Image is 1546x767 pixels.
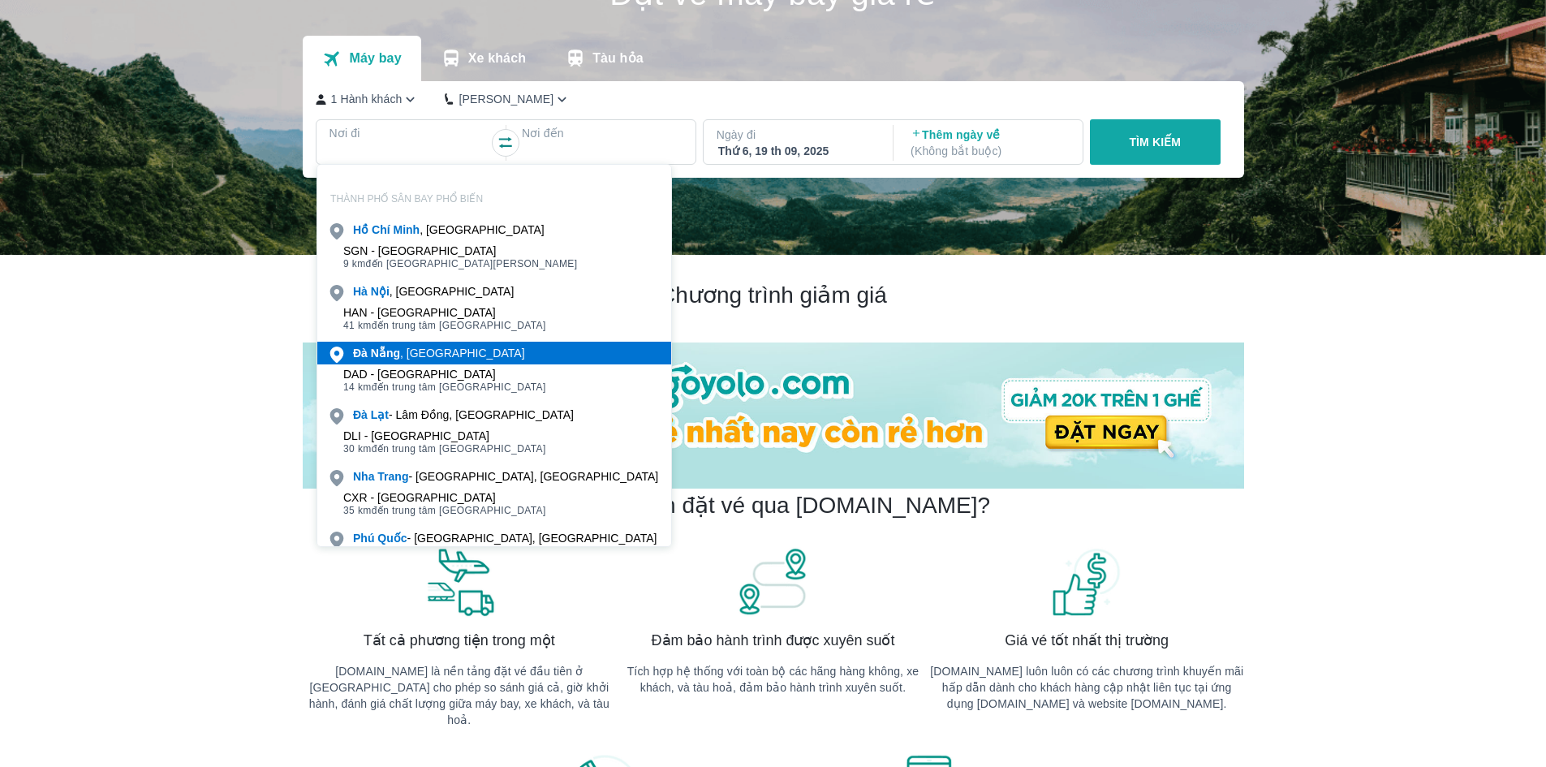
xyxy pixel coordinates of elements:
span: đến trung tâm [GEOGRAPHIC_DATA] [343,442,546,455]
b: Đà [353,408,368,421]
p: Nơi đi [329,125,490,141]
span: đến [GEOGRAPHIC_DATA][PERSON_NAME] [343,257,578,270]
span: đến trung tâm [GEOGRAPHIC_DATA] [343,381,546,394]
div: DAD - [GEOGRAPHIC_DATA] [343,368,546,381]
p: Tích hợp hệ thống với toàn bộ các hãng hàng không, xe khách, và tàu hoả, đảm bảo hành trình xuyên... [616,663,930,696]
span: 14 km [343,381,372,393]
p: Nơi đến [522,125,683,141]
b: Lạt [371,408,389,421]
p: Ngày đi [717,127,877,143]
b: Chí [372,223,390,236]
div: - Lâm Đồng, [GEOGRAPHIC_DATA] [353,407,574,423]
p: [PERSON_NAME] [459,91,553,107]
span: đến trung tâm [GEOGRAPHIC_DATA] [343,319,546,332]
span: 41 km [343,320,372,331]
span: 35 km [343,505,372,516]
div: transportation tabs [303,36,663,81]
div: DLI - [GEOGRAPHIC_DATA] [343,429,546,442]
h2: Chương trình giảm giá [303,281,1244,310]
p: ( Không bắt buộc ) [911,143,1068,159]
p: Xe khách [468,50,526,67]
span: Tất cả phương tiện trong một [364,631,555,650]
img: banner [423,546,496,618]
b: Hà [353,285,368,298]
button: [PERSON_NAME] [445,91,571,108]
p: Thêm ngày về [911,127,1068,159]
span: đến trung tâm [GEOGRAPHIC_DATA] [343,504,546,517]
div: , [GEOGRAPHIC_DATA] [353,283,514,299]
p: TÌM KIẾM [1129,134,1181,150]
span: Giá vé tốt nhất thị trường [1005,631,1169,650]
p: [DOMAIN_NAME] là nền tảng đặt vé đầu tiên ở [GEOGRAPHIC_DATA] cho phép so sánh giá cả, giờ khởi h... [303,663,617,728]
b: Trang [377,470,408,483]
span: 30 km [343,443,372,455]
div: Thứ 6, 19 th 09, 2025 [718,143,876,159]
button: TÌM KIẾM [1090,119,1221,165]
span: Đảm bảo hành trình được xuyên suốt [652,631,895,650]
b: Minh [393,223,420,236]
b: Nha [353,470,374,483]
img: banner [1050,546,1123,618]
b: Đà [353,347,368,360]
p: 1 Hành khách [331,91,403,107]
button: 1 Hành khách [316,91,420,108]
b: Nội [371,285,390,298]
div: HAN - [GEOGRAPHIC_DATA] [343,306,546,319]
b: Phú [353,532,374,545]
p: [DOMAIN_NAME] luôn luôn có các chương trình khuyến mãi hấp dẫn dành cho khách hàng cập nhật liên ... [930,663,1244,712]
h2: Tại sao nên đặt vé qua [DOMAIN_NAME]? [556,491,990,520]
img: banner-home [303,343,1244,489]
div: , [GEOGRAPHIC_DATA] [353,345,525,361]
b: Hồ [353,223,368,236]
div: SGN - [GEOGRAPHIC_DATA] [343,244,578,257]
div: - [GEOGRAPHIC_DATA], [GEOGRAPHIC_DATA] [353,530,657,546]
p: Máy bay [349,50,401,67]
div: , [GEOGRAPHIC_DATA] [353,222,545,238]
span: 9 km [343,258,366,269]
div: - [GEOGRAPHIC_DATA], [GEOGRAPHIC_DATA] [353,468,658,485]
p: THÀNH PHỐ SÂN BAY PHỔ BIẾN [317,192,671,205]
img: banner [736,546,809,618]
p: Tàu hỏa [592,50,644,67]
b: Nẵng [371,347,400,360]
b: Quốc [377,532,407,545]
div: CXR - [GEOGRAPHIC_DATA] [343,491,546,504]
